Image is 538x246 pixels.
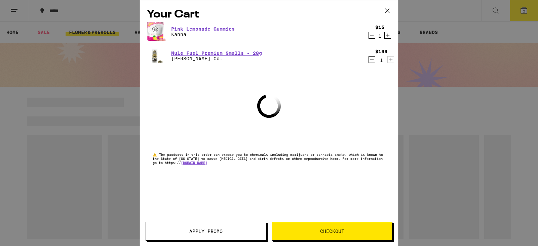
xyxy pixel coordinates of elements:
div: 1 [375,33,384,39]
button: Decrement [369,56,375,63]
div: $199 [375,49,387,54]
button: Decrement [369,32,375,39]
a: [DOMAIN_NAME] [181,161,207,165]
button: Checkout [272,222,392,241]
img: Kanha - Pink Lemonade Gummies [147,22,166,42]
span: Checkout [320,229,344,234]
button: Increment [384,32,391,39]
a: Mule Fuel Premium Smalls - 28g [171,50,262,56]
p: [PERSON_NAME] Co. [171,56,262,61]
div: 1 [375,58,387,63]
a: Pink Lemonade Gummies [171,26,235,32]
div: $15 [375,25,384,30]
button: Apply Promo [146,222,266,241]
span: Apply Promo [189,229,223,234]
span: The products in this order can expose you to chemicals including marijuana or cannabis smoke, whi... [153,152,383,165]
span: ⚠️ [153,152,159,156]
h2: Your Cart [147,7,391,22]
button: Increment [387,56,394,63]
p: Kanha [171,32,235,37]
img: Claybourne Co. - Mule Fuel Premium Smalls - 28g [147,46,166,65]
